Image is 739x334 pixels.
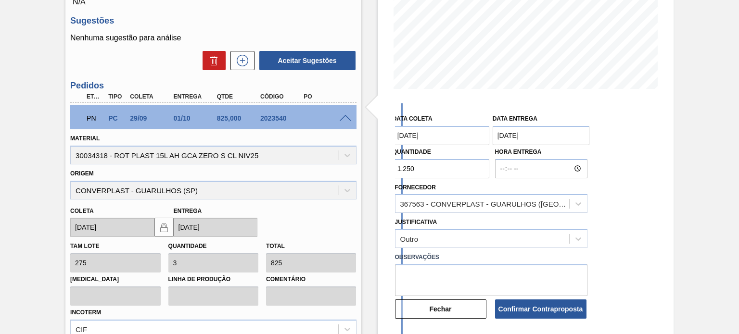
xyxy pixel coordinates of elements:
[70,243,99,249] label: Tam lote
[70,81,356,91] h3: Pedidos
[393,126,490,145] input: dd/mm/yyyy
[84,93,106,100] div: Etapa
[258,93,306,100] div: Código
[76,325,87,333] div: CIF
[395,219,437,225] label: Justificativa
[255,50,357,71] div: Aceitar Sugestões
[70,170,94,177] label: Origem
[70,34,356,42] p: Nenhuma sugestão para análise
[70,16,356,26] h3: Sugestões
[266,272,356,286] label: Comentário
[215,93,262,100] div: Qtde
[393,115,433,122] label: Data coleta
[70,135,100,142] label: Material
[87,114,103,122] p: PN
[226,51,255,70] div: Nova sugestão
[258,114,306,122] div: 2023540
[493,115,537,122] label: Data entrega
[301,93,349,100] div: PO
[395,299,486,319] button: Fechar
[70,272,160,286] label: [MEDICAL_DATA]
[174,208,202,214] label: Entrega
[158,222,170,233] img: locked
[259,51,356,70] button: Aceitar Sugestões
[171,93,219,100] div: Entrega
[174,218,257,237] input: dd/mm/yyyy
[198,51,226,70] div: Excluir Sugestões
[493,126,590,145] input: dd/mm/yyyy
[171,114,219,122] div: 01/10/2025
[127,114,175,122] div: 29/09/2025
[495,145,587,159] label: Hora Entrega
[70,208,93,214] label: Coleta
[395,184,436,191] label: Fornecedor
[168,243,207,249] label: Quantidade
[127,93,175,100] div: Coleta
[393,148,431,155] label: Quantidade
[106,114,127,122] div: Pedido de Compra
[400,200,570,208] div: 367563 - CONVERPLAST - GUARULHOS ([GEOGRAPHIC_DATA])
[495,299,586,319] button: Confirmar Contraproposta
[84,108,106,129] div: Pedido em Negociação
[215,114,262,122] div: 825,000
[168,272,258,286] label: Linha de Produção
[70,218,154,237] input: dd/mm/yyyy
[70,309,101,316] label: Incoterm
[154,218,174,237] button: locked
[400,235,419,243] div: Outro
[395,250,587,264] label: Observações
[266,243,285,249] label: Total
[106,93,127,100] div: Tipo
